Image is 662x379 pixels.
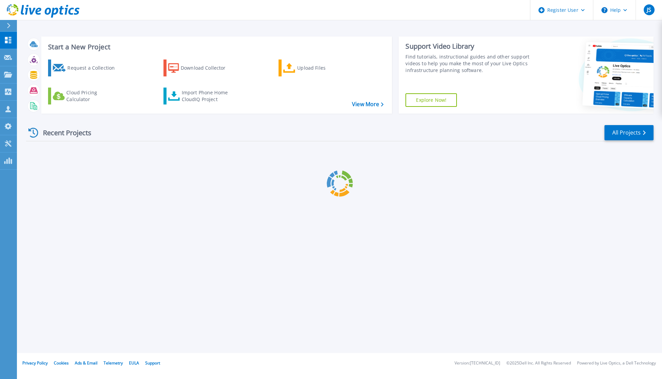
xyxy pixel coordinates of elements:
a: Ads & Email [75,360,97,366]
div: Download Collector [181,61,235,75]
a: Telemetry [104,360,123,366]
a: Support [145,360,160,366]
a: View More [352,101,383,108]
a: Cookies [54,360,69,366]
div: Upload Files [297,61,351,75]
div: Recent Projects [26,124,101,141]
a: Privacy Policy [22,360,48,366]
a: Cloud Pricing Calculator [48,88,124,104]
span: JS [647,7,651,13]
div: Import Phone Home CloudIQ Project [182,89,235,103]
a: Request a Collection [48,60,124,76]
li: Powered by Live Optics, a Dell Technology [577,361,656,365]
a: Upload Files [279,60,354,76]
a: Download Collector [163,60,239,76]
div: Support Video Library [405,42,535,51]
div: Request a Collection [67,61,122,75]
a: All Projects [604,125,654,140]
a: Explore Now! [405,93,457,107]
li: © 2025 Dell Inc. All Rights Reserved [506,361,571,365]
div: Find tutorials, instructional guides and other support videos to help you make the most of your L... [405,53,535,74]
li: Version: [TECHNICAL_ID] [455,361,500,365]
a: EULA [129,360,139,366]
div: Cloud Pricing Calculator [66,89,120,103]
h3: Start a New Project [48,43,383,51]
